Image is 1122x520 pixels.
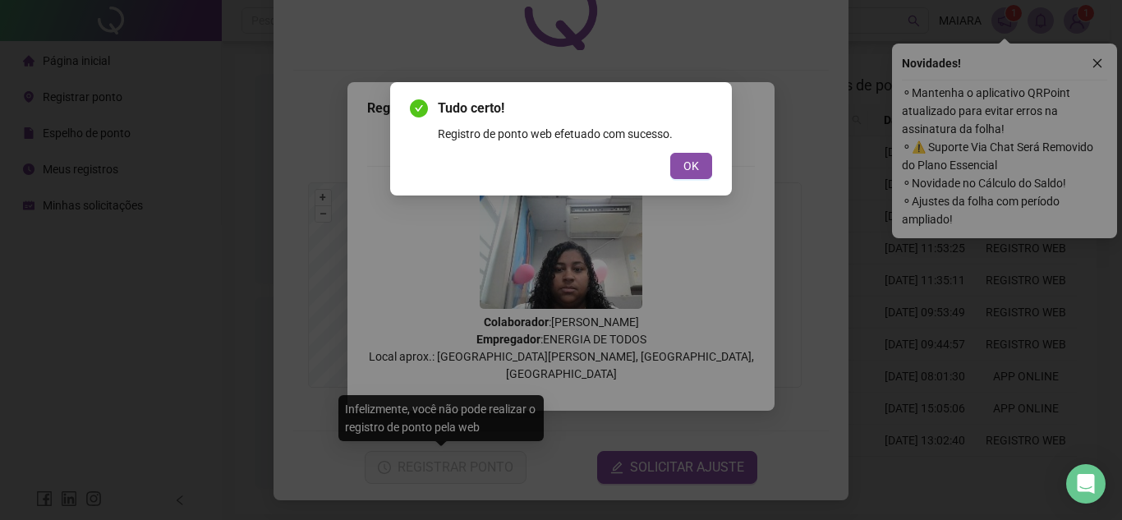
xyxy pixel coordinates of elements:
[410,99,428,117] span: check-circle
[438,99,712,118] span: Tudo certo!
[1066,464,1106,504] div: Open Intercom Messenger
[670,153,712,179] button: OK
[438,125,712,143] div: Registro de ponto web efetuado com sucesso.
[683,157,699,175] span: OK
